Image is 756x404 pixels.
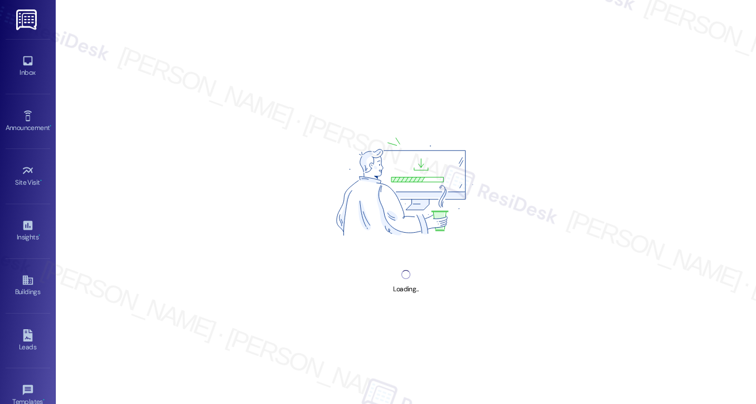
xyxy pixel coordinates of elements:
[6,326,50,356] a: Leads
[6,216,50,246] a: Insights •
[6,271,50,301] a: Buildings
[43,396,45,404] span: •
[393,283,418,295] div: Loading...
[38,232,40,239] span: •
[6,51,50,81] a: Inbox
[40,177,42,185] span: •
[6,161,50,191] a: Site Visit •
[16,9,39,30] img: ResiDesk Logo
[50,122,51,130] span: •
